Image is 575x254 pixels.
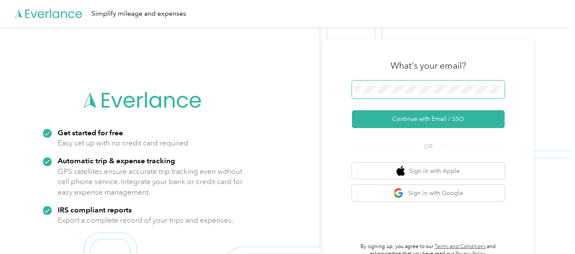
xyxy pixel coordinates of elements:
div: Simplify mileage and expenses [92,8,186,19]
p: GPS satellites ensure accurate trip tracking even without cell phone service. Integrate your bank... [58,166,243,198]
img: google logo [394,188,404,198]
strong: IRS compliant reports [58,205,132,214]
strong: Automatic trip & expense tracking [58,156,175,165]
img: apple logo [396,166,405,176]
button: google logoSign in with Google [352,185,505,201]
p: Export a complete record of your trips and expenses. [58,215,233,226]
p: Easy set up with no credit card required [58,138,188,148]
button: apple logoSign in with Apple [352,163,505,179]
button: Continue with Email / SSO [352,110,505,128]
h3: What's your email? [391,60,466,72]
strong: Get started for free [58,128,123,137]
span: OR [413,142,443,151]
a: Terms and Conditions [435,243,486,250]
